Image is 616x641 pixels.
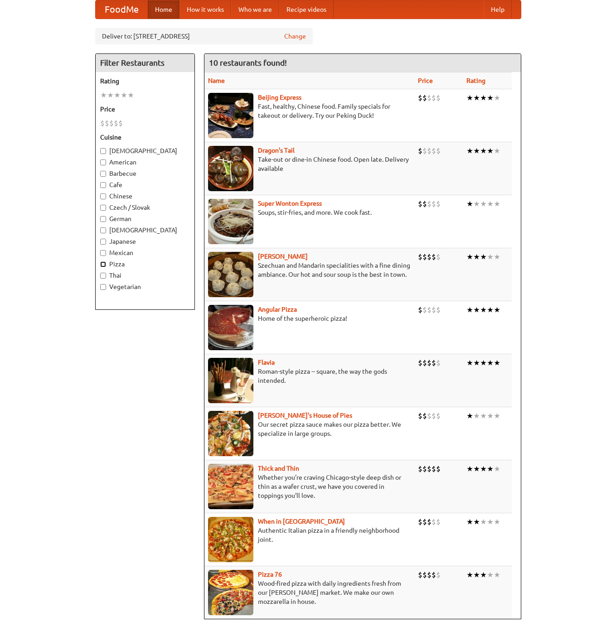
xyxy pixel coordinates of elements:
[100,192,190,201] label: Chinese
[418,199,422,209] li: $
[466,93,473,103] li: ★
[258,253,308,260] a: [PERSON_NAME]
[208,526,411,544] p: Authentic Italian pizza in a friendly neighborhood joint.
[432,464,436,474] li: $
[422,199,427,209] li: $
[208,314,411,323] p: Home of the superheroic pizza!
[258,465,299,472] a: Thick and Thin
[466,570,473,580] li: ★
[436,93,441,103] li: $
[473,252,480,262] li: ★
[418,305,422,315] li: $
[100,148,106,154] input: [DEMOGRAPHIC_DATA]
[427,305,432,315] li: $
[473,411,480,421] li: ★
[494,464,500,474] li: ★
[114,118,118,128] li: $
[422,517,427,527] li: $
[258,147,295,154] a: Dragon's Tail
[436,517,441,527] li: $
[258,94,301,101] a: Beijing Express
[487,199,494,209] li: ★
[487,93,494,103] li: ★
[100,227,106,233] input: [DEMOGRAPHIC_DATA]
[208,473,411,500] p: Whether you're craving Chicago-style deep dish or thin as a wafer crust, we have you covered in t...
[418,358,422,368] li: $
[100,205,106,211] input: Czech / Slovak
[208,579,411,606] p: Wood-fired pizza with daily ingredients fresh from our [PERSON_NAME] market. We make our own mozz...
[208,102,411,120] p: Fast, healthy, Chinese food. Family specials for takeout or delivery. Try our Peking Duck!
[100,282,190,291] label: Vegetarian
[148,0,179,19] a: Home
[432,305,436,315] li: $
[480,93,487,103] li: ★
[100,146,190,155] label: [DEMOGRAPHIC_DATA]
[279,0,334,19] a: Recipe videos
[258,518,345,525] a: When in [GEOGRAPHIC_DATA]
[258,412,352,419] a: [PERSON_NAME]'s House of Pies
[100,239,106,245] input: Japanese
[432,570,436,580] li: $
[432,252,436,262] li: $
[436,570,441,580] li: $
[121,90,127,100] li: ★
[466,199,473,209] li: ★
[114,90,121,100] li: ★
[418,464,422,474] li: $
[466,252,473,262] li: ★
[100,250,106,256] input: Mexican
[100,271,190,280] label: Thai
[466,305,473,315] li: ★
[432,358,436,368] li: $
[418,517,422,527] li: $
[100,159,106,165] input: American
[422,464,427,474] li: $
[480,358,487,368] li: ★
[487,517,494,527] li: ★
[208,570,253,615] img: pizza76.jpg
[436,358,441,368] li: $
[473,93,480,103] li: ★
[436,411,441,421] li: $
[427,464,432,474] li: $
[432,199,436,209] li: $
[487,146,494,156] li: ★
[418,570,422,580] li: $
[494,358,500,368] li: ★
[258,200,322,207] b: Super Wonton Express
[96,54,194,72] h4: Filter Restaurants
[100,237,190,246] label: Japanese
[208,261,411,279] p: Szechuan and Mandarin specialities with a fine dining ambiance. Our hot and sour soup is the best...
[432,93,436,103] li: $
[494,305,500,315] li: ★
[494,252,500,262] li: ★
[100,171,106,177] input: Barbecue
[473,517,480,527] li: ★
[258,359,275,366] a: Flavia
[427,199,432,209] li: $
[480,570,487,580] li: ★
[258,571,282,578] a: Pizza 76
[427,411,432,421] li: $
[418,252,422,262] li: $
[100,105,190,114] h5: Price
[436,199,441,209] li: $
[422,305,427,315] li: $
[208,517,253,562] img: wheninrome.jpg
[208,208,411,217] p: Soups, stir-fries, and more. We cook fast.
[284,32,306,41] a: Change
[100,284,106,290] input: Vegetarian
[208,420,411,438] p: Our secret pizza sauce makes our pizza better. We specialize in large groups.
[208,411,253,456] img: luigis.jpg
[427,358,432,368] li: $
[258,306,297,313] a: Angular Pizza
[480,199,487,209] li: ★
[473,570,480,580] li: ★
[473,464,480,474] li: ★
[427,517,432,527] li: $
